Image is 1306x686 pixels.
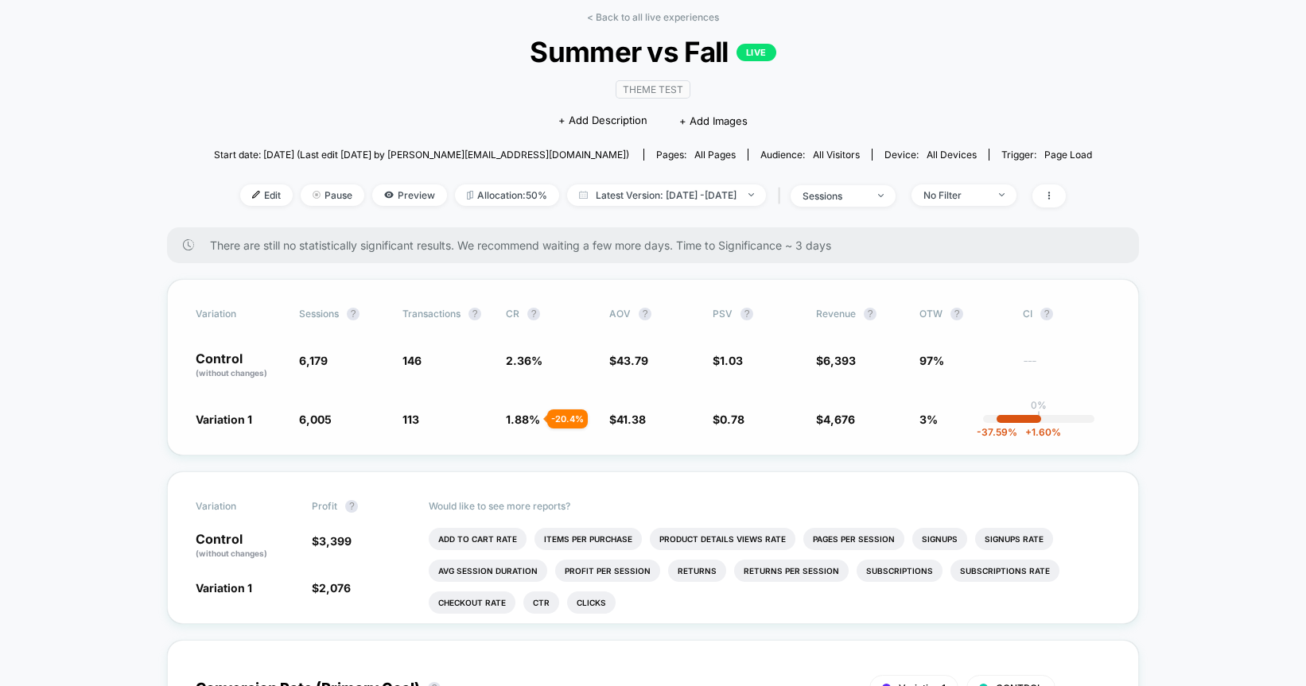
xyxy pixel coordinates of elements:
li: Pages Per Session [803,528,904,550]
span: $ [816,354,856,367]
span: 146 [402,354,422,367]
span: 1.60 % [1017,426,1061,438]
p: Would like to see more reports? [429,500,1111,512]
span: 6,005 [299,413,332,426]
p: | [1037,411,1040,423]
span: (without changes) [196,548,267,558]
span: + [1025,426,1032,438]
span: + Add Images [679,114,748,127]
button: ? [639,308,651,320]
button: ? [527,308,540,320]
li: Product Details Views Rate [650,528,795,550]
span: | [774,184,791,207]
button: ? [345,500,358,513]
span: (without changes) [196,368,267,378]
span: $ [609,354,648,367]
span: --- [1023,356,1110,379]
li: Ctr [523,591,559,614]
div: Audience: [760,149,860,161]
span: 0.78 [720,413,744,426]
li: Subscriptions Rate [950,560,1059,582]
span: Profit [312,500,337,512]
span: 4,676 [823,413,855,426]
button: ? [950,308,963,320]
img: end [313,191,321,199]
img: end [878,194,884,197]
li: Returns Per Session [734,560,849,582]
span: Transactions [402,308,461,320]
li: Add To Cart Rate [429,528,527,550]
li: Signups [912,528,967,550]
span: $ [713,413,744,426]
img: edit [252,191,260,199]
li: Items Per Purchase [534,528,642,550]
li: Profit Per Session [555,560,660,582]
span: 1.88 % [506,413,540,426]
span: Sessions [299,308,339,320]
img: calendar [579,191,588,199]
li: Signups Rate [975,528,1053,550]
span: Allocation: 50% [455,184,559,206]
li: Clicks [567,591,616,614]
img: end [748,193,754,196]
span: 3,399 [319,534,352,548]
span: Latest Version: [DATE] - [DATE] [567,184,766,206]
div: sessions [803,190,866,202]
span: 2,076 [319,581,351,595]
span: Page Load [1044,149,1092,161]
span: 113 [402,413,419,426]
span: Theme Test [616,80,690,99]
div: No Filter [923,189,987,201]
li: Checkout Rate [429,591,515,614]
span: 41.38 [616,413,646,426]
span: -37.59 % [977,426,1017,438]
span: OTW [919,308,1007,320]
span: 6,179 [299,354,328,367]
span: all pages [694,149,736,161]
span: CR [506,308,519,320]
span: There are still no statistically significant results. We recommend waiting a few more days . Time... [210,238,1107,252]
p: Control [196,533,296,560]
span: $ [816,413,855,426]
a: < Back to all live experiences [587,11,719,23]
span: 43.79 [616,354,648,367]
span: Preview [372,184,447,206]
span: Pause [301,184,364,206]
span: Device: [872,149,989,161]
span: PSV [713,308,733,320]
span: $ [312,581,351,595]
li: Returns [668,560,726,582]
span: + Add Description [558,113,647,129]
span: Variation 1 [196,413,252,426]
img: rebalance [467,191,473,200]
img: end [999,193,1005,196]
span: Edit [240,184,293,206]
span: Variation 1 [196,581,252,595]
button: ? [740,308,753,320]
span: 6,393 [823,354,856,367]
span: all devices [927,149,977,161]
span: $ [609,413,646,426]
button: ? [347,308,360,320]
span: 1.03 [720,354,743,367]
p: Control [196,352,283,379]
span: CI [1023,308,1110,320]
div: Pages: [656,149,736,161]
li: Avg Session Duration [429,560,547,582]
span: 3% [919,413,938,426]
span: Summer vs Fall [258,35,1048,68]
span: 2.36 % [506,354,542,367]
button: ? [1040,308,1053,320]
span: All Visitors [813,149,860,161]
button: ? [468,308,481,320]
span: Revenue [816,308,856,320]
span: AOV [609,308,631,320]
span: 97% [919,354,944,367]
div: Trigger: [1001,149,1092,161]
button: ? [864,308,876,320]
p: 0% [1031,399,1047,411]
div: - 20.4 % [547,409,588,428]
span: $ [713,354,743,367]
span: Variation [196,500,283,513]
span: Variation [196,308,283,320]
